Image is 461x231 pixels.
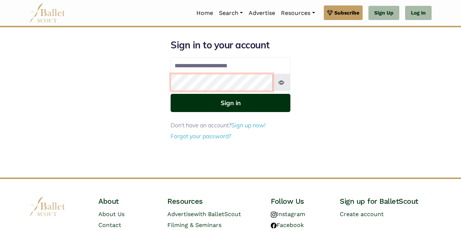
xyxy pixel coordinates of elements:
a: Home [193,5,216,21]
a: Sign up now! [231,122,266,129]
span: with BalletScout [194,211,241,218]
a: Search [216,5,246,21]
p: Don't have an account? [171,121,290,130]
h4: Resources [167,196,259,206]
img: instagram logo [271,212,277,218]
h4: About [98,196,156,206]
a: Forgot your password? [171,132,231,140]
span: Subscribe [334,9,359,17]
img: logo [29,196,66,216]
a: About Us [98,211,125,218]
a: Subscribe [324,5,363,20]
img: gem.svg [327,9,333,17]
h4: Follow Us [271,196,328,206]
h4: Sign up for BalletScout [340,196,432,206]
a: Sign Up [368,6,399,20]
a: Contact [98,222,121,228]
a: Resources [278,5,318,21]
a: Advertisewith BalletScout [167,211,241,218]
a: Advertise [246,5,278,21]
a: Facebook [271,222,304,228]
a: Filming & Seminars [167,222,221,228]
a: Create account [340,211,384,218]
a: Log In [405,6,432,20]
button: Sign in [171,94,290,112]
a: Instagram [271,211,305,218]
h1: Sign in to your account [171,39,290,51]
img: facebook logo [271,223,277,228]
